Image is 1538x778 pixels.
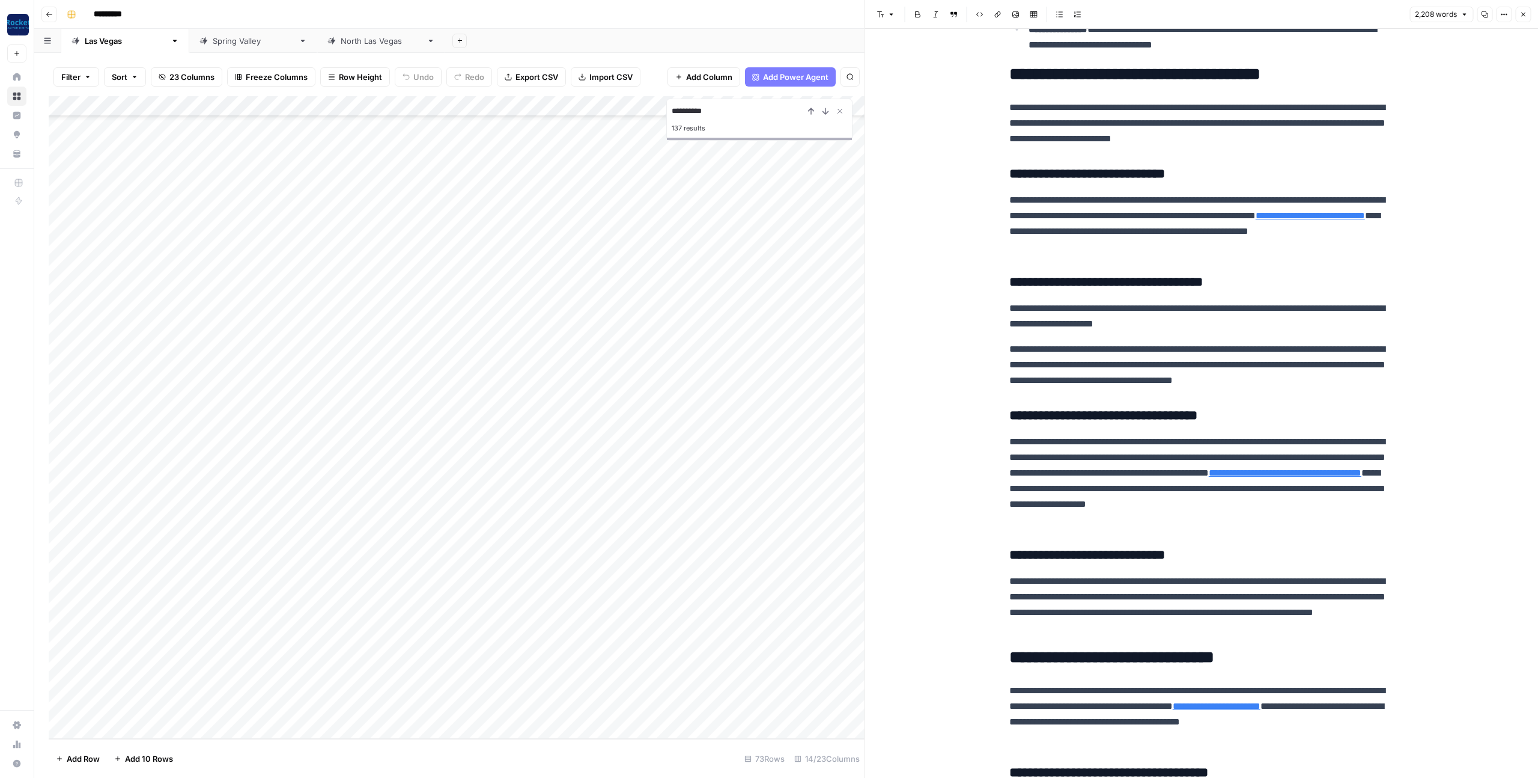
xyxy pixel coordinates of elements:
button: Import CSV [571,67,640,87]
a: [GEOGRAPHIC_DATA] [317,29,445,53]
button: Workspace: Rocket Pilots [7,10,26,40]
a: Home [7,67,26,87]
div: [GEOGRAPHIC_DATA] [85,35,166,47]
button: Row Height [320,67,390,87]
span: Import CSV [589,71,633,83]
button: Freeze Columns [227,67,315,87]
span: 2,208 words [1415,9,1457,20]
button: Redo [446,67,492,87]
span: Export CSV [515,71,558,83]
span: Undo [413,71,434,83]
button: Export CSV [497,67,566,87]
a: Usage [7,735,26,754]
span: Filter [61,71,81,83]
div: 73 Rows [740,749,789,768]
div: [GEOGRAPHIC_DATA] [341,35,422,47]
div: [GEOGRAPHIC_DATA] [213,35,294,47]
span: Sort [112,71,127,83]
button: Next Result [818,104,833,118]
a: [GEOGRAPHIC_DATA] [61,29,189,53]
span: Add Row [67,753,100,765]
button: Previous Result [804,104,818,118]
button: Add Column [667,67,740,87]
button: Add Row [49,749,107,768]
div: 137 results [672,121,847,135]
button: Close Search [833,104,847,118]
img: Rocket Pilots Logo [7,14,29,35]
button: Filter [53,67,99,87]
a: Settings [7,715,26,735]
a: Opportunities [7,125,26,144]
span: Add 10 Rows [125,753,173,765]
span: Add Column [686,71,732,83]
button: 2,208 words [1409,7,1473,22]
button: Undo [395,67,442,87]
a: Browse [7,87,26,106]
span: Redo [465,71,484,83]
span: Add Power Agent [763,71,828,83]
button: Add 10 Rows [107,749,180,768]
button: Add Power Agent [745,67,836,87]
span: 23 Columns [169,71,214,83]
span: Row Height [339,71,382,83]
button: Help + Support [7,754,26,773]
button: Sort [104,67,146,87]
button: 23 Columns [151,67,222,87]
a: [GEOGRAPHIC_DATA] [189,29,317,53]
a: Insights [7,106,26,125]
span: Freeze Columns [246,71,308,83]
a: Your Data [7,144,26,164]
div: 14/23 Columns [789,749,865,768]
